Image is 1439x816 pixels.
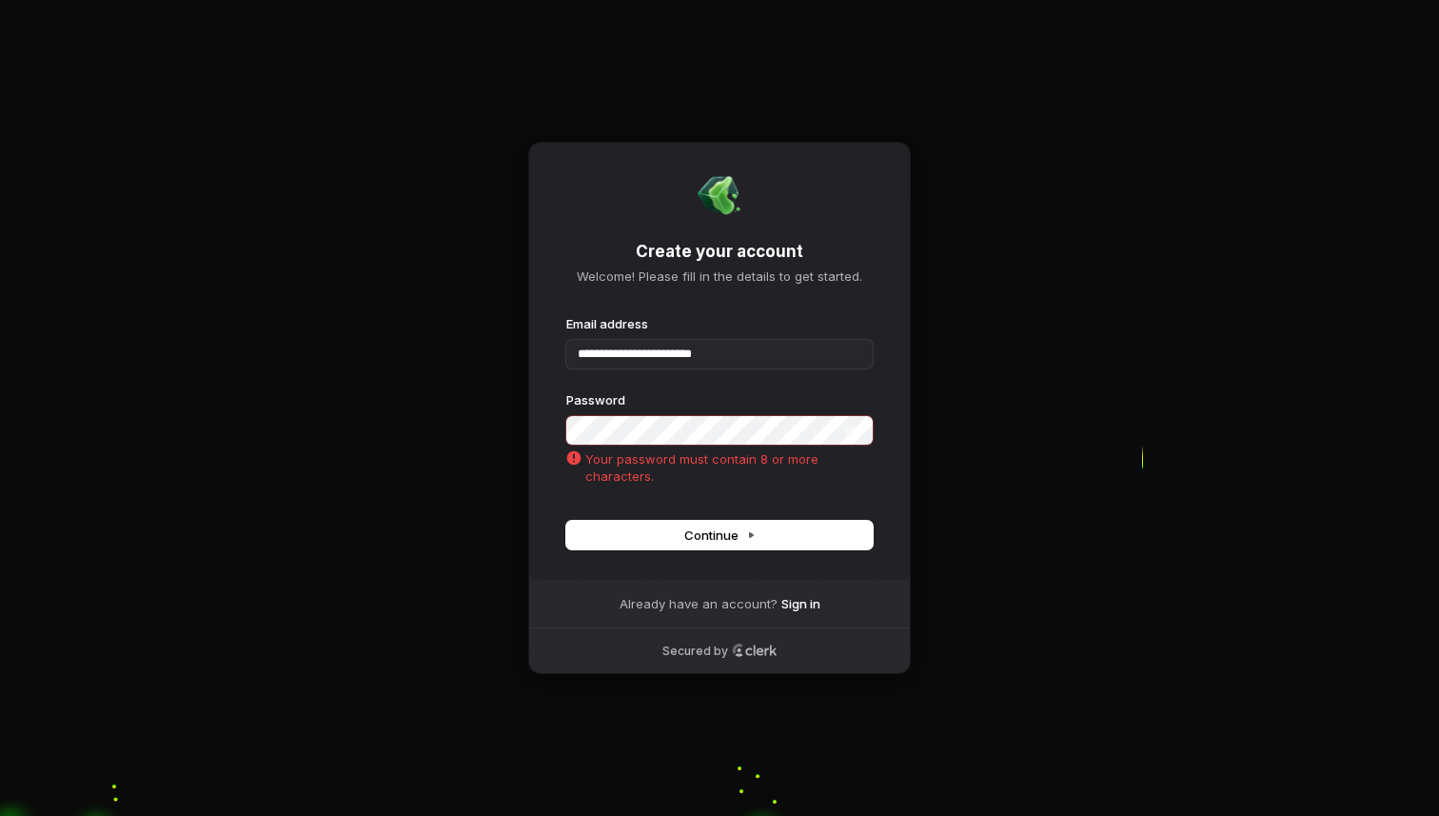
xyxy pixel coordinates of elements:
p: Welcome! Please fill in the details to get started. [566,268,873,285]
a: Clerk logo [732,644,778,657]
img: Jello SEO [697,172,742,218]
h1: Create your account [566,241,873,264]
button: Show password [831,419,869,442]
button: Continue [566,521,873,549]
p: Your password must contain 8 or more characters. [566,450,873,485]
label: Password [566,391,625,408]
span: Continue [684,527,756,544]
p: Secured by [662,644,728,659]
a: Sign in [781,595,820,612]
label: Email address [566,315,648,332]
span: Already have an account? [620,595,778,612]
